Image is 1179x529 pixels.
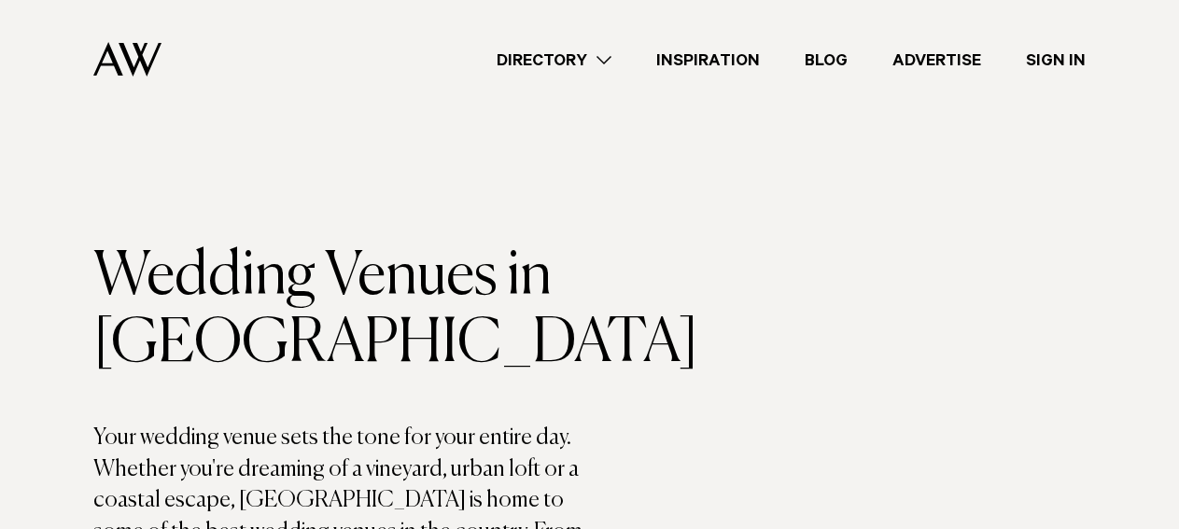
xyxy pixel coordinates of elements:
[634,48,782,73] a: Inspiration
[782,48,870,73] a: Blog
[1004,48,1108,73] a: Sign In
[93,42,161,77] img: Auckland Weddings Logo
[870,48,1004,73] a: Advertise
[474,48,634,73] a: Directory
[93,244,590,378] h1: Wedding Venues in [GEOGRAPHIC_DATA]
